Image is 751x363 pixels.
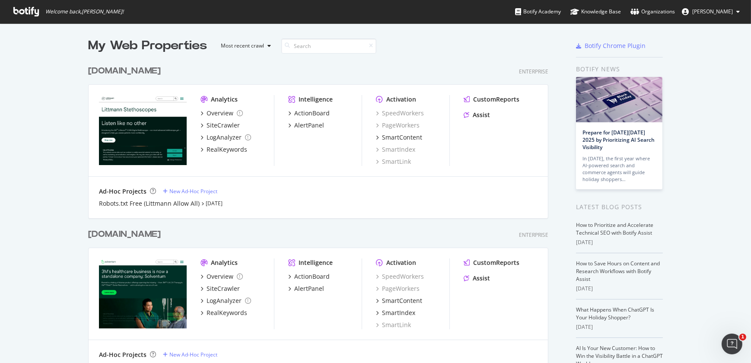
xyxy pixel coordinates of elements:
[464,111,490,119] a: Assist
[294,272,330,281] div: ActionBoard
[99,199,200,208] a: Robots.txt Free (Littmann Allow All)
[200,284,240,293] a: SiteCrawler
[576,239,663,246] div: [DATE]
[519,68,548,75] div: Enterprise
[473,111,490,119] div: Assist
[473,274,490,283] div: Assist
[473,95,519,104] div: CustomReports
[299,95,333,104] div: Intelligence
[299,258,333,267] div: Intelligence
[376,309,415,317] a: SmartIndex
[288,284,324,293] a: AlertPanel
[376,296,422,305] a: SmartContent
[739,334,746,341] span: 1
[214,39,274,53] button: Most recent crawl
[88,65,164,77] a: [DOMAIN_NAME]
[675,5,747,19] button: [PERSON_NAME]
[376,272,424,281] a: SpeedWorkers
[200,272,243,281] a: Overview
[376,133,422,142] a: SmartContent
[570,7,621,16] div: Knowledge Base
[207,309,247,317] div: RealKeywords
[576,64,663,74] div: Botify news
[88,37,207,54] div: My Web Properties
[211,258,238,267] div: Analytics
[99,350,146,359] div: Ad-Hoc Projects
[88,228,161,241] div: [DOMAIN_NAME]
[630,7,675,16] div: Organizations
[576,77,662,122] img: Prepare for Black Friday 2025 by Prioritizing AI Search Visibility
[519,231,548,239] div: Enterprise
[382,133,422,142] div: SmartContent
[207,284,240,293] div: SiteCrawler
[294,121,324,130] div: AlertPanel
[163,351,217,358] a: New Ad-Hoc Project
[376,109,424,118] a: SpeedWorkers
[376,284,420,293] a: PageWorkers
[200,145,247,154] a: RealKeywords
[464,95,519,104] a: CustomReports
[582,155,656,183] div: In [DATE], the first year where AI-powered search and commerce agents will guide holiday shoppers…
[88,228,164,241] a: [DOMAIN_NAME]
[376,321,411,329] a: SmartLink
[288,121,324,130] a: AlertPanel
[722,334,742,354] iframe: Intercom live chat
[288,109,330,118] a: ActionBoard
[99,95,187,165] img: www.littmann.com
[576,285,663,293] div: [DATE]
[585,41,646,50] div: Botify Chrome Plugin
[221,43,264,48] div: Most recent crawl
[294,284,324,293] div: AlertPanel
[382,309,415,317] div: SmartIndex
[211,95,238,104] div: Analytics
[576,323,663,331] div: [DATE]
[169,188,217,195] div: New Ad-Hoc Project
[200,121,240,130] a: SiteCrawler
[473,258,519,267] div: CustomReports
[515,7,561,16] div: Botify Academy
[382,296,422,305] div: SmartContent
[200,109,243,118] a: Overview
[386,95,416,104] div: Activation
[207,121,240,130] div: SiteCrawler
[576,306,654,321] a: What Happens When ChatGPT Is Your Holiday Shopper?
[386,258,416,267] div: Activation
[207,109,233,118] div: Overview
[576,202,663,212] div: Latest Blog Posts
[99,258,187,328] img: solventum.com
[99,187,146,196] div: Ad-Hoc Projects
[45,8,124,15] span: Welcome back, [PERSON_NAME] !
[281,38,376,54] input: Search
[288,272,330,281] a: ActionBoard
[163,188,217,195] a: New Ad-Hoc Project
[206,200,223,207] a: [DATE]
[207,145,247,154] div: RealKeywords
[207,272,233,281] div: Overview
[376,145,415,154] a: SmartIndex
[88,65,161,77] div: [DOMAIN_NAME]
[294,109,330,118] div: ActionBoard
[169,351,217,358] div: New Ad-Hoc Project
[200,133,251,142] a: LogAnalyzer
[200,296,251,305] a: LogAnalyzer
[464,274,490,283] a: Assist
[207,133,242,142] div: LogAnalyzer
[576,260,660,283] a: How to Save Hours on Content and Research Workflows with Botify Assist
[200,309,247,317] a: RealKeywords
[376,121,420,130] a: PageWorkers
[582,129,655,151] a: Prepare for [DATE][DATE] 2025 by Prioritizing AI Search Visibility
[464,258,519,267] a: CustomReports
[692,8,733,15] span: Travis Yano
[207,296,242,305] div: LogAnalyzer
[576,221,653,236] a: How to Prioritize and Accelerate Technical SEO with Botify Assist
[576,41,646,50] a: Botify Chrome Plugin
[376,157,411,166] a: SmartLink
